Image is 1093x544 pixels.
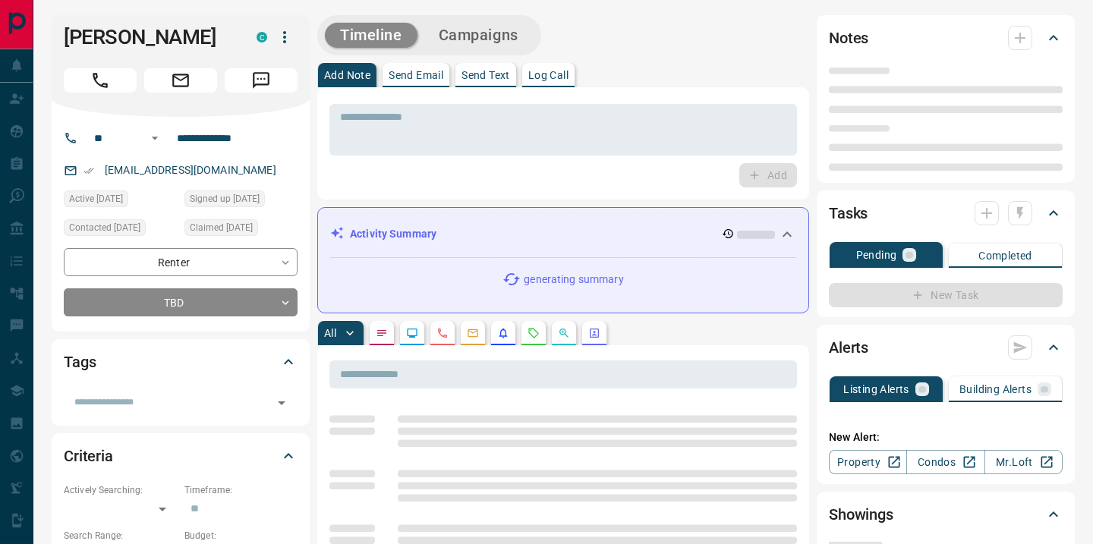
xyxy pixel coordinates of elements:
[69,191,123,206] span: Active [DATE]
[184,219,298,241] div: Mon Sep 29 2025
[588,327,600,339] svg: Agent Actions
[330,220,796,248] div: Activity Summary
[64,438,298,474] div: Criteria
[64,248,298,276] div: Renter
[829,26,868,50] h2: Notes
[64,190,177,212] div: Sun Oct 12 2025
[144,68,217,93] span: Email
[528,70,569,80] p: Log Call
[906,450,984,474] a: Condos
[856,250,897,260] p: Pending
[350,226,436,242] p: Activity Summary
[190,191,260,206] span: Signed up [DATE]
[978,250,1032,261] p: Completed
[843,384,909,395] p: Listing Alerts
[829,335,868,360] h2: Alerts
[829,201,868,225] h2: Tasks
[829,20,1063,56] div: Notes
[467,327,479,339] svg: Emails
[389,70,443,80] p: Send Email
[829,429,1063,445] p: New Alert:
[271,392,292,414] button: Open
[64,219,177,241] div: Thu Oct 09 2025
[184,483,298,497] p: Timeframe:
[184,529,298,542] p: Budget:
[406,327,418,339] svg: Lead Browsing Activity
[64,529,177,542] p: Search Range:
[829,496,1063,533] div: Showings
[524,272,623,288] p: generating summary
[146,129,164,147] button: Open
[225,68,298,93] span: Message
[376,327,388,339] svg: Notes
[64,288,298,316] div: TBD
[83,165,94,176] svg: Email Verified
[959,384,1032,395] p: Building Alerts
[829,502,893,527] h2: Showings
[424,23,534,48] button: Campaigns
[829,450,907,474] a: Property
[257,32,267,42] div: condos.ca
[436,327,449,339] svg: Calls
[64,68,137,93] span: Call
[558,327,570,339] svg: Opportunities
[64,483,177,497] p: Actively Searching:
[190,220,253,235] span: Claimed [DATE]
[324,70,370,80] p: Add Note
[461,70,510,80] p: Send Text
[324,328,336,338] p: All
[528,327,540,339] svg: Requests
[64,350,96,374] h2: Tags
[69,220,140,235] span: Contacted [DATE]
[497,327,509,339] svg: Listing Alerts
[105,164,276,176] a: [EMAIL_ADDRESS][DOMAIN_NAME]
[829,195,1063,231] div: Tasks
[64,444,113,468] h2: Criteria
[829,329,1063,366] div: Alerts
[184,190,298,212] div: Mon Sep 29 2025
[64,344,298,380] div: Tags
[64,25,234,49] h1: [PERSON_NAME]
[984,450,1063,474] a: Mr.Loft
[325,23,417,48] button: Timeline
